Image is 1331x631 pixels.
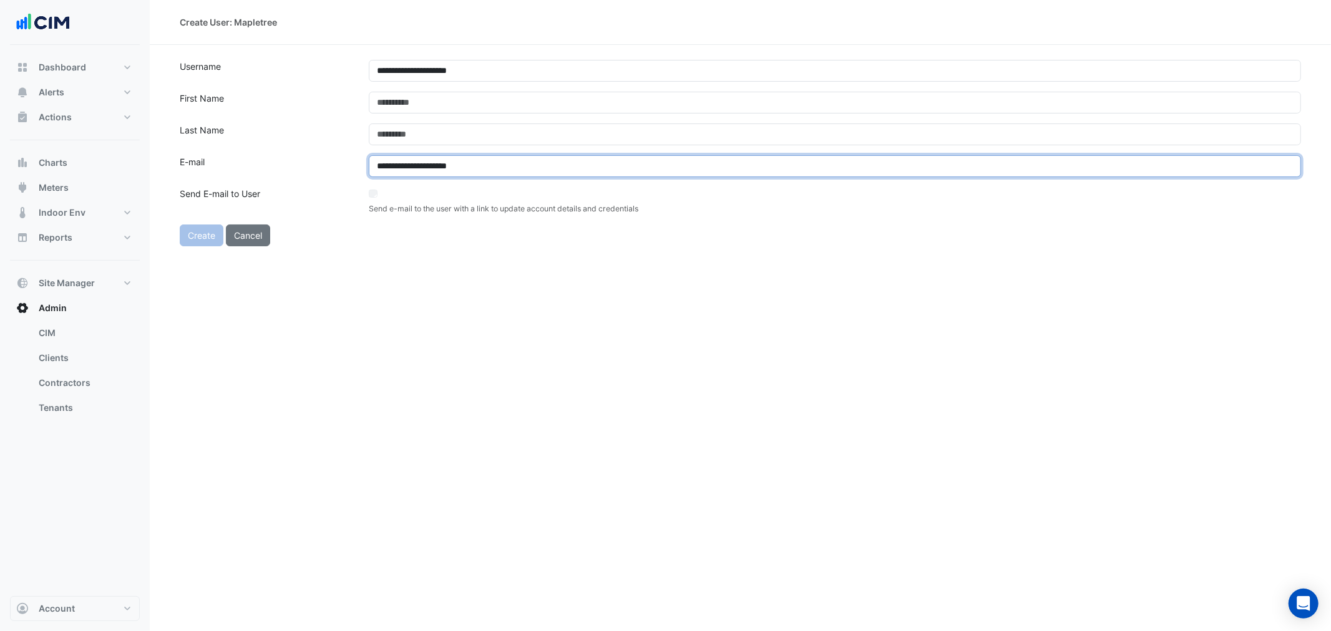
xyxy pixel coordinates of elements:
[172,123,361,145] label: Last Name
[172,155,361,177] label: E-mail
[39,277,95,289] span: Site Manager
[10,80,140,105] button: Alerts
[39,181,69,194] span: Meters
[16,231,29,244] app-icon: Reports
[39,602,75,615] span: Account
[39,231,72,244] span: Reports
[10,225,140,250] button: Reports
[39,206,85,219] span: Indoor Env
[16,181,29,194] app-icon: Meters
[226,224,270,246] button: Cancel
[39,86,64,99] span: Alerts
[39,157,67,169] span: Charts
[16,61,29,74] app-icon: Dashboard
[180,16,277,29] div: Create User: Mapletree
[10,271,140,296] button: Site Manager
[16,157,29,169] app-icon: Charts
[10,320,140,425] div: Admin
[16,111,29,123] app-icon: Actions
[369,204,638,213] small: Send e-mail to the user with a link to update account details and credentials
[10,200,140,225] button: Indoor Env
[10,55,140,80] button: Dashboard
[39,61,86,74] span: Dashboard
[16,277,29,289] app-icon: Site Manager
[29,320,140,345] a: CIM
[29,395,140,420] a: Tenants
[10,175,140,200] button: Meters
[29,370,140,395] a: Contractors
[10,596,140,621] button: Account
[10,105,140,130] button: Actions
[16,302,29,314] app-icon: Admin
[16,206,29,219] app-icon: Indoor Env
[16,86,29,99] app-icon: Alerts
[39,111,72,123] span: Actions
[39,302,67,314] span: Admin
[1289,589,1319,619] div: Open Intercom Messenger
[15,10,71,35] img: Company Logo
[10,296,140,320] button: Admin
[29,345,140,370] a: Clients
[10,150,140,175] button: Charts
[172,92,361,113] label: First Name
[172,60,361,82] label: Username
[172,187,361,214] label: Send E-mail to User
